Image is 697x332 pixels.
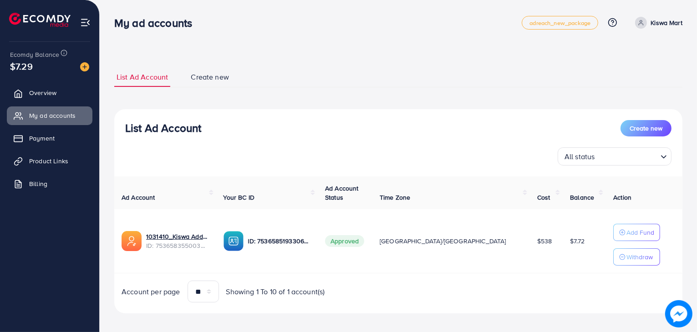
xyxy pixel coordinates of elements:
div: <span class='underline'>1031410_Kiswa Add Acc_1754748063745</span></br>7536583550030675986 [146,232,209,251]
span: $7.72 [570,236,585,246]
img: image [80,62,89,71]
span: Create new [191,72,229,82]
span: Billing [29,179,47,188]
button: Withdraw [613,248,660,266]
a: Product Links [7,152,92,170]
span: Your BC ID [224,193,255,202]
button: Add Fund [613,224,660,241]
a: Payment [7,129,92,147]
a: adreach_new_package [522,16,598,30]
h3: List Ad Account [125,121,201,135]
span: $538 [537,236,552,246]
span: Create new [630,124,662,133]
span: Showing 1 To 10 of 1 account(s) [226,287,325,297]
span: Product Links [29,156,68,166]
span: All status [563,150,597,163]
span: Account per page [122,287,180,297]
button: Create new [621,120,672,136]
h3: My ad accounts [114,16,199,30]
img: menu [80,17,91,28]
span: My ad accounts [29,111,76,120]
span: Ad Account [122,193,155,202]
span: Balance [570,193,594,202]
img: logo [9,13,71,27]
span: [GEOGRAPHIC_DATA]/[GEOGRAPHIC_DATA] [380,236,506,246]
div: Search for option [558,147,672,166]
span: List Ad Account [117,72,168,82]
img: ic-ads-acc.e4c84228.svg [122,231,142,251]
span: adreach_new_package [529,20,590,26]
span: Payment [29,134,55,143]
p: Withdraw [626,252,653,262]
img: image [668,303,690,325]
a: Billing [7,175,92,193]
p: Add Fund [626,227,654,238]
span: Cost [537,193,550,202]
span: Action [613,193,631,202]
p: Kiswa Mart [651,17,682,28]
a: Overview [7,84,92,102]
a: Kiswa Mart [631,17,682,29]
span: ID: 7536583550030675986 [146,241,209,250]
p: ID: 7536585193306914833 [248,236,311,246]
span: Ad Account Status [325,184,359,202]
span: Overview [29,88,56,97]
span: $7.29 [10,60,33,73]
img: ic-ba-acc.ded83a64.svg [224,231,244,251]
a: 1031410_Kiswa Add Acc_1754748063745 [146,232,209,241]
span: Time Zone [380,193,410,202]
input: Search for option [598,148,657,163]
a: My ad accounts [7,106,92,125]
span: Approved [325,235,364,247]
span: Ecomdy Balance [10,50,59,59]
